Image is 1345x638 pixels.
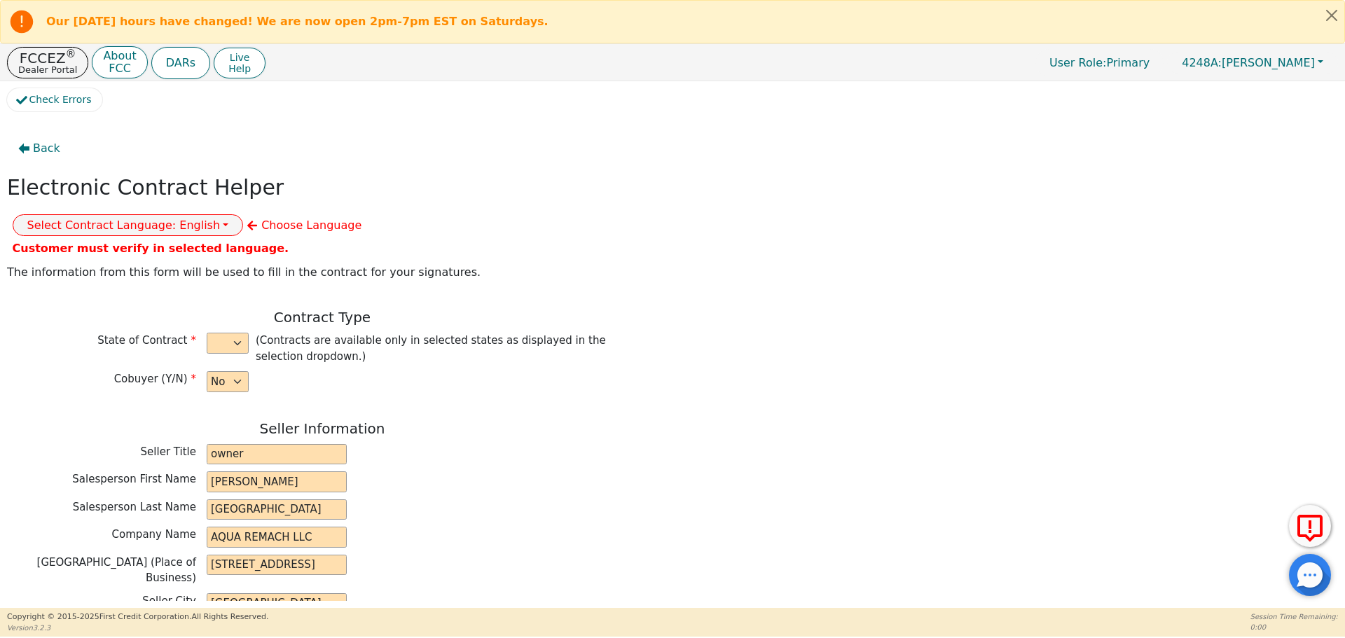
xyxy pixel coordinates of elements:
span: Salesperson Last Name [73,501,196,513]
button: FCCEZ®Dealer Portal [7,47,88,78]
span: Company Name [112,528,196,541]
div: Customer must verify in selected language. [13,240,244,257]
span: Seller City [142,595,196,607]
a: User Role:Primary [1035,49,1164,76]
span: 4248A: [1182,56,1222,69]
span: Live [228,52,251,63]
p: FCCEZ [18,51,77,65]
h3: Contract Type [7,309,637,326]
span: User Role : [1049,56,1106,69]
span: Help [228,63,251,74]
button: AboutFCC [92,46,147,79]
p: Copyright © 2015- 2025 First Credit Corporation. [7,611,268,623]
input: Salesperson [207,444,347,465]
p: About [103,50,136,62]
button: 4248A:[PERSON_NAME] [1167,52,1338,74]
button: Close alert [1319,1,1344,29]
span: Choose Language [261,219,361,232]
p: 0:00 [1250,622,1338,632]
h3: Seller Information [7,420,637,437]
p: Session Time Remaining: [1250,611,1338,622]
span: All Rights Reserved. [191,612,268,621]
b: Our [DATE] hours have changed! We are now open 2pm-7pm EST on Saturdays. [46,15,549,28]
span: Salesperson First Name [72,473,196,485]
span: Back [33,140,60,157]
button: Check Errors [7,88,102,111]
span: Check Errors [29,92,92,107]
p: Version 3.2.3 [7,623,268,633]
button: Select Contract Language: English [13,214,244,236]
button: LiveHelp [214,48,265,78]
p: FCC [103,63,136,74]
p: Dealer Portal [18,65,77,74]
h2: Electronic Contract Helper [7,175,284,200]
button: DARs [151,47,210,79]
span: State of Contract [97,334,196,347]
p: The information from this form will be used to fill in the contract for your signatures. [7,264,637,281]
span: Cobuyer (Y/N) [114,373,196,385]
span: [GEOGRAPHIC_DATA] (Place of Business) [37,556,196,585]
p: (Contracts are available only in selected states as displayed in the selection dropdown.) [256,333,630,364]
span: Seller Title [141,445,196,458]
button: Report Error to FCC [1289,505,1331,547]
button: Back [7,132,71,165]
sup: ® [66,48,76,60]
p: Primary [1035,49,1164,76]
span: [PERSON_NAME] [1182,56,1315,69]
